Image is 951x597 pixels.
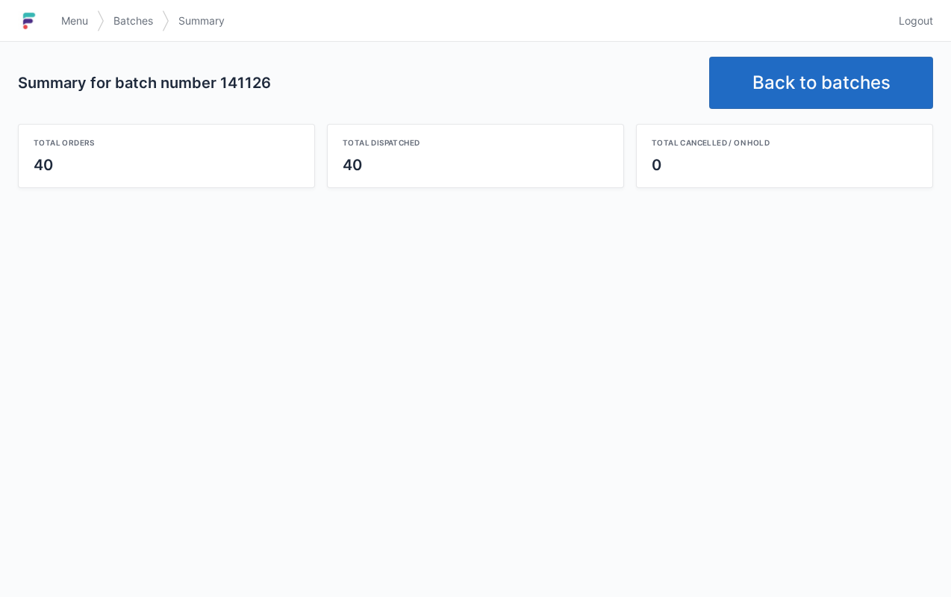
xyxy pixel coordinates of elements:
[97,3,105,39] img: svg>
[343,154,608,175] div: 40
[343,137,608,149] div: Total dispatched
[162,3,169,39] img: svg>
[34,137,299,149] div: Total orders
[899,13,933,28] span: Logout
[105,7,162,34] a: Batches
[652,137,917,149] div: Total cancelled / on hold
[18,9,40,33] img: logo-small.jpg
[709,57,933,109] a: Back to batches
[890,7,933,34] a: Logout
[61,13,88,28] span: Menu
[178,13,225,28] span: Summary
[652,154,917,175] div: 0
[52,7,97,34] a: Menu
[113,13,153,28] span: Batches
[169,7,234,34] a: Summary
[34,154,299,175] div: 40
[18,72,697,93] h2: Summary for batch number 141126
